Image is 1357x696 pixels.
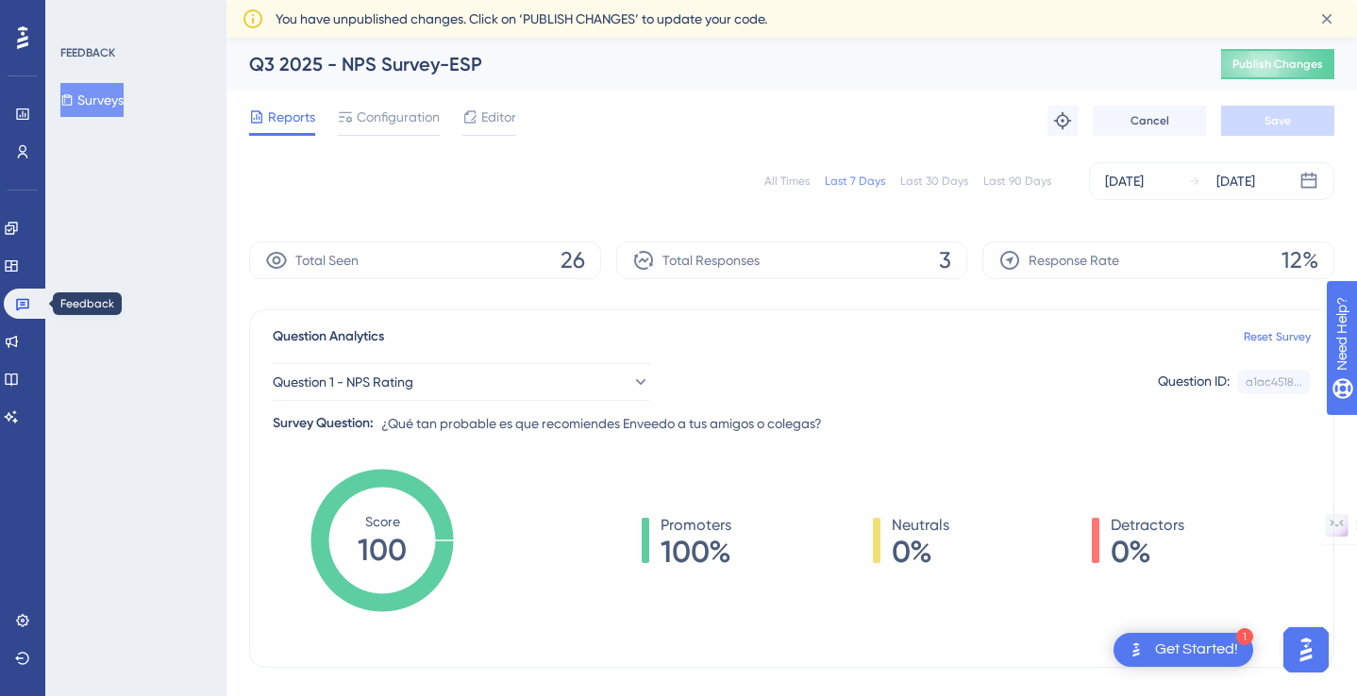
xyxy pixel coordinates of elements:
[1236,628,1253,645] div: 1
[1114,633,1253,667] div: Open Get Started! checklist, remaining modules: 1
[1158,370,1230,394] div: Question ID:
[60,83,124,117] button: Surveys
[358,532,407,568] tspan: 100
[1093,106,1206,136] button: Cancel
[381,412,822,435] span: ¿Qué tan probable es que recomiendes Enveedo a tus amigos o colegas?
[268,106,315,128] span: Reports
[44,5,118,27] span: Need Help?
[1111,537,1184,567] span: 0%
[273,371,413,393] span: Question 1 - NPS Rating
[1216,170,1255,192] div: [DATE]
[892,514,949,537] span: Neutrals
[1232,57,1323,72] span: Publish Changes
[60,45,115,60] div: FEEDBACK
[1221,106,1334,136] button: Save
[365,514,400,529] tspan: Score
[1029,249,1119,272] span: Response Rate
[273,363,650,401] button: Question 1 - NPS Rating
[825,174,885,189] div: Last 7 Days
[892,537,949,567] span: 0%
[900,174,968,189] div: Last 30 Days
[273,412,374,435] div: Survey Question:
[273,325,384,348] span: Question Analytics
[276,8,767,30] span: You have unpublished changes. Click on ‘PUBLISH CHANGES’ to update your code.
[1244,329,1311,344] a: Reset Survey
[295,249,359,272] span: Total Seen
[661,514,731,537] span: Promoters
[357,106,440,128] span: Configuration
[1265,113,1291,128] span: Save
[1246,374,1302,389] div: a1ac4518...
[983,174,1051,189] div: Last 90 Days
[1111,514,1184,537] span: Detractors
[939,245,951,275] span: 3
[764,174,810,189] div: All Times
[1282,245,1318,275] span: 12%
[481,106,516,128] span: Editor
[662,249,760,272] span: Total Responses
[1155,639,1238,660] div: Get Started!
[1278,621,1334,678] iframe: UserGuiding AI Assistant Launcher
[561,245,585,275] span: 26
[1125,638,1148,661] img: launcher-image-alternative-text
[661,537,731,567] span: 100%
[1105,170,1144,192] div: [DATE]
[1131,113,1169,128] span: Cancel
[1221,49,1334,79] button: Publish Changes
[249,51,1174,77] div: Q3 2025 - NPS Survey-ESP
